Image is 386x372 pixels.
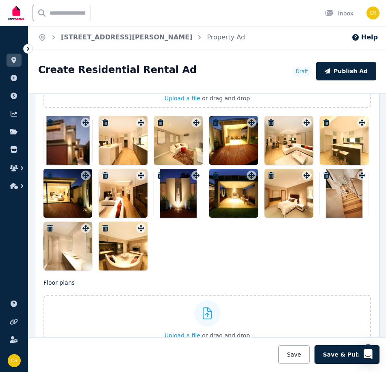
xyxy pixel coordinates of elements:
[165,95,200,102] span: Upload a file
[358,344,378,364] div: Open Intercom Messenger
[8,354,21,367] img: Charles Russell-Smith
[165,94,250,102] button: Upload a file or drag and drop
[61,33,192,41] a: [STREET_ADDRESS][PERSON_NAME]
[165,332,200,339] span: Upload a file
[202,332,250,339] span: or drag and drop
[366,6,379,19] img: Charles Russell-Smith
[7,3,26,23] img: RentBetter
[207,33,245,41] a: Property Ad
[351,32,378,42] button: Help
[296,68,308,75] span: Draft
[165,331,250,340] button: Upload a file or drag and drop
[316,62,376,80] button: Publish Ad
[28,26,255,49] nav: Breadcrumb
[314,345,379,364] button: Save & Publish
[38,63,197,76] h1: Create Residential Rental Ad
[278,345,309,364] button: Save
[43,279,371,287] p: Floor plans
[202,95,250,102] span: or drag and drop
[325,9,353,17] div: Inbox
